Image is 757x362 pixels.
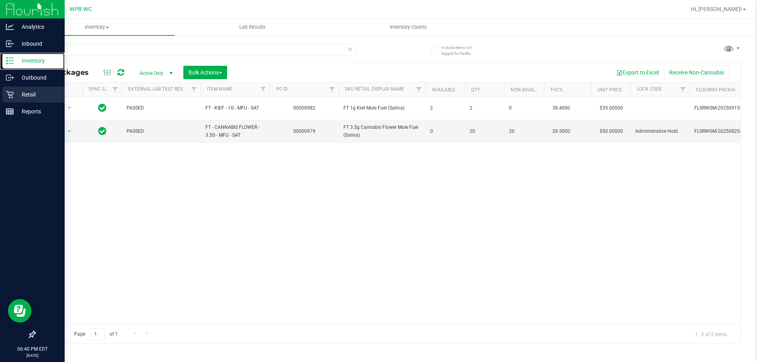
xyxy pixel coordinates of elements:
a: Filter [109,83,122,96]
inline-svg: Reports [6,108,14,115]
span: Lab Results [229,24,276,31]
a: Filter [677,83,690,96]
a: Inventory [19,19,175,35]
a: Flourish Package ID [696,87,746,93]
a: Non-Available [511,87,546,93]
inline-svg: Inbound [6,40,14,48]
p: Inventory [14,56,61,65]
a: Filter [257,83,270,96]
p: 06:40 PM EDT [4,345,61,353]
a: Filter [188,83,201,96]
span: WPB WC [69,6,92,13]
a: Filter [412,83,425,96]
span: select [65,102,75,113]
a: Sku Retail Display Name [345,86,404,92]
span: In Sync [98,102,106,113]
span: 0 [430,128,460,135]
span: Hi, [PERSON_NAME]! [691,6,742,12]
span: 0 [509,104,539,112]
span: FT 3.5g Cannabis Flower Mule Fuel (Sativa) [343,124,421,139]
a: 00000982 [293,105,315,111]
a: External Lab Test Result [128,86,190,92]
button: Receive Non-Cannabis [664,66,729,79]
span: 1 - 2 of 2 items [689,328,733,340]
span: Administrative Hold [635,128,685,135]
span: Inventory Counts [379,24,438,31]
a: 00000979 [293,128,315,134]
p: [DATE] [4,353,61,358]
inline-svg: Analytics [6,23,14,31]
a: Lab Results [175,19,330,35]
span: Inventory [19,24,175,31]
a: Available [432,87,455,93]
span: In Sync [98,126,106,137]
p: Inbound [14,39,61,48]
a: PO ID [276,86,288,92]
span: Include items not tagged for facility [442,45,481,56]
a: Lock Code [637,86,662,92]
span: 38.4000 [548,102,574,114]
span: 20 [509,128,539,135]
span: $35.00000 [596,102,627,114]
p: Analytics [14,22,61,32]
span: All Packages [41,68,97,77]
span: FT - KIEF - 1G - MFU - SAT [205,104,265,112]
a: Sync Status [89,86,119,92]
button: Bulk Actions [183,66,227,79]
span: PASSED [127,128,196,135]
a: THC% [550,87,563,93]
a: Item Name [207,86,232,92]
input: 1 [90,328,104,340]
span: 2 [430,104,460,112]
span: PASSED [127,104,196,112]
a: Qty [471,87,480,93]
button: Export to Excel [611,66,664,79]
span: Clear [347,44,353,54]
span: 28.5000 [548,126,574,137]
span: Bulk Actions [188,69,222,76]
inline-svg: Inventory [6,57,14,65]
span: 2 [470,104,500,112]
p: Retail [14,90,61,99]
a: Inventory Counts [330,19,486,35]
span: FT 1g Kief Mule Fuel (Sativa) [343,104,421,112]
span: 20 [470,128,500,135]
span: FT - CANNABIS FLOWER - 3.5G - MFU - SAT [205,124,265,139]
p: Outbound [14,73,61,82]
span: Page of 1 [67,328,124,340]
a: Filter [326,83,339,96]
p: Reports [14,107,61,116]
inline-svg: Outbound [6,74,14,82]
span: select [65,126,75,137]
a: Unit Price [597,87,622,93]
span: $50.00000 [596,126,627,137]
iframe: Resource center [8,299,32,323]
inline-svg: Retail [6,91,14,98]
input: Search Package ID, Item Name, SKU, Lot or Part Number... [35,44,357,56]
